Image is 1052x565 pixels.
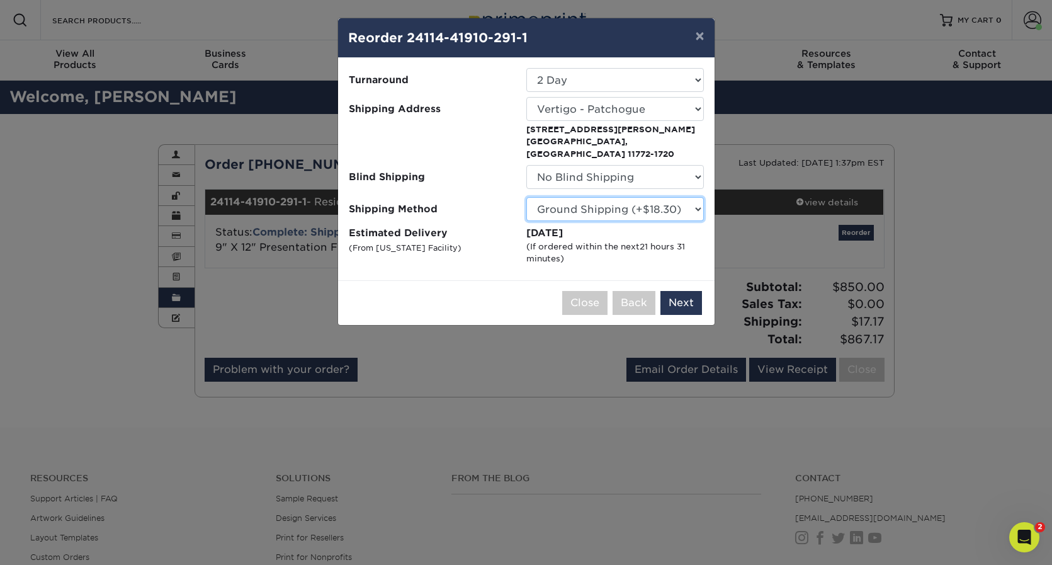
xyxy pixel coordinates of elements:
[40,413,50,423] button: Gif picker
[526,226,704,241] div: [DATE]
[160,273,163,283] b: .
[36,7,56,27] img: Profile image for Irene
[349,73,517,88] span: Turnaround
[348,28,704,47] h4: Reorder 24114-41910-291-1
[8,5,32,29] button: go back
[349,102,517,117] span: Shipping Address
[349,243,461,253] small: (From [US_STATE] Facility)
[60,413,70,423] button: Upload attachment
[526,123,704,160] p: [STREET_ADDRESS][PERSON_NAME] [GEOGRAPHIC_DATA], [GEOGRAPHIC_DATA] 11772-1720
[28,291,189,314] b: Please note that files cannot be downloaded via a mobile phone.
[660,291,702,315] button: Next
[20,413,30,423] button: Emoji picker
[54,7,74,27] img: Profile image for Avery
[349,226,526,265] label: Estimated Delivery
[197,5,221,29] button: Home
[221,5,244,28] div: Close
[613,291,655,315] button: Back
[106,16,165,28] p: A few minutes
[20,321,196,358] div: Should you have any questions, please utilize our chat feature. We look forward to serving you!
[349,202,517,217] span: Shipping Method
[526,241,704,265] div: (If ordered within the next )
[1009,522,1039,552] iframe: Intercom live chat
[11,386,241,408] textarea: Message…
[20,105,196,180] div: While your order history will remain accessible, artwork files from past orders will not carry ov...
[71,7,91,27] img: Profile image for Erica
[20,365,196,389] div: Customer Service Hours; 9 am-5 pm EST
[96,6,150,16] h1: Primoprint
[24,106,169,128] b: Past Order Files Will Not Transfer:
[1035,522,1045,532] span: 2
[215,408,236,428] button: Send a message…
[562,291,608,315] button: Close
[20,185,196,284] div: To ensure a smooth transition, we encourage you to log in to your account and download any files ...
[685,18,714,54] button: ×
[80,413,90,423] button: Start recording
[349,170,517,185] span: Blind Shipping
